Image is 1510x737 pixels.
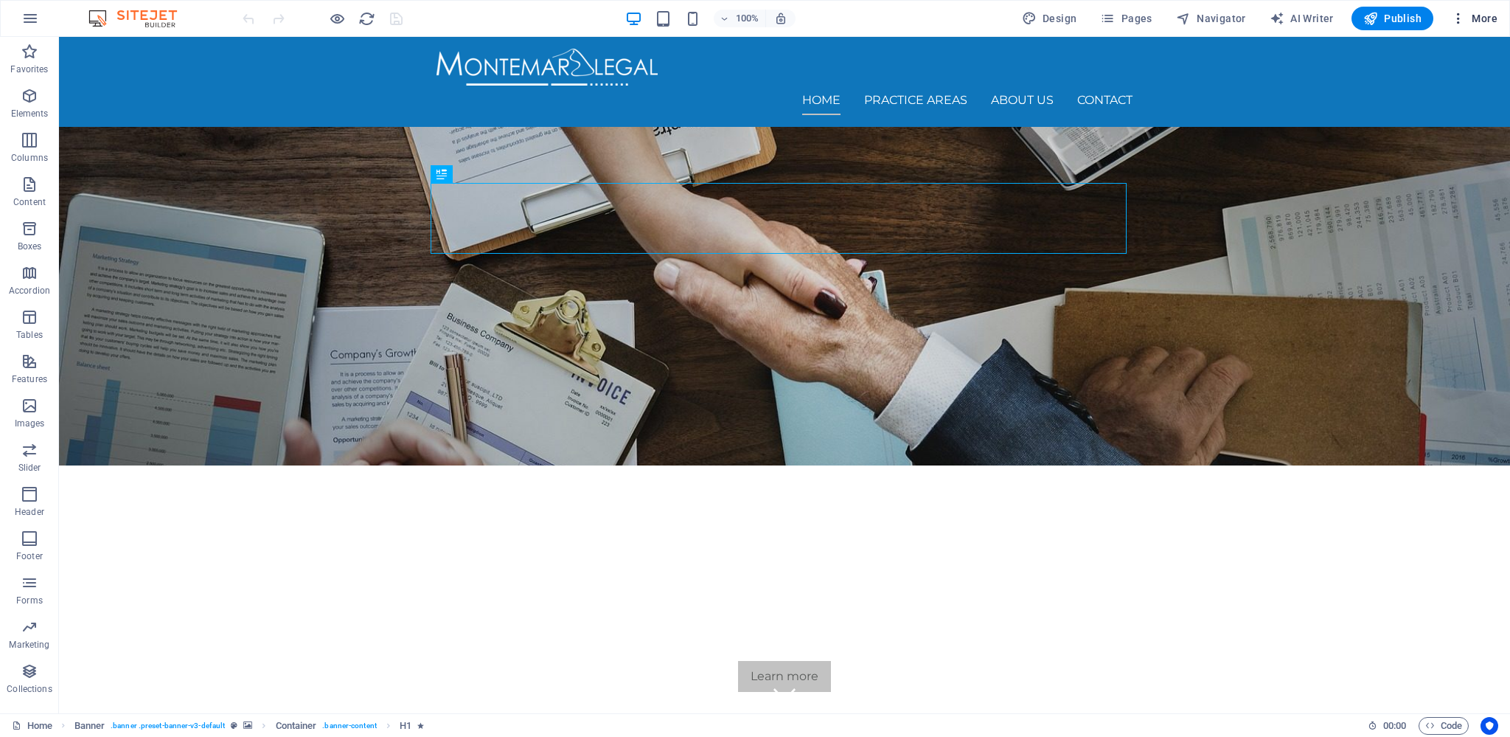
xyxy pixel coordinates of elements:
p: Forms [16,595,43,606]
button: Pages [1094,7,1158,30]
span: : [1394,720,1396,731]
button: Publish [1351,7,1433,30]
button: AI Writer [1264,7,1340,30]
h6: Session time [1368,717,1407,735]
p: Footer [16,550,43,562]
p: Content [13,196,46,208]
span: Click to select. Double-click to edit [276,717,317,735]
p: Features [12,373,47,385]
p: Collections [7,683,52,695]
button: 100% [714,10,766,27]
a: Click to cancel selection. Double-click to open Pages [12,717,52,735]
p: Accordion [9,285,50,297]
i: This element contains a background [243,722,252,730]
span: . banner .preset-banner-v3-default [111,717,225,735]
p: Boxes [18,241,42,252]
i: Element contains an animation [417,722,424,730]
i: On resize automatically adjust zoom level to fit chosen device. [774,12,787,25]
button: More [1445,7,1503,30]
button: Usercentrics [1481,717,1498,735]
p: Tables [16,329,43,341]
button: Code [1419,717,1469,735]
img: Editor Logo [85,10,195,27]
span: More [1451,11,1497,26]
p: Columns [11,152,48,164]
span: 00 00 [1383,717,1406,735]
span: Navigator [1176,11,1246,26]
p: Elements [11,108,49,120]
h6: 100% [736,10,759,27]
span: AI Writer [1270,11,1334,26]
p: Images [15,418,45,429]
span: Code [1425,717,1462,735]
i: This element is a customizable preset [231,722,237,730]
span: Pages [1100,11,1152,26]
button: Click here to leave preview mode and continue editing [328,10,346,27]
span: Design [1022,11,1077,26]
p: Slider [18,462,41,474]
span: Click to select. Double-click to edit [400,717,411,735]
p: Favorites [10,63,48,75]
button: Navigator [1170,7,1252,30]
nav: breadcrumb [74,717,425,735]
button: reload [358,10,375,27]
i: Reload page [358,10,375,27]
span: Click to select. Double-click to edit [74,717,105,735]
span: . banner-content [322,717,376,735]
p: Header [15,506,44,518]
p: Marketing [9,639,49,651]
span: Publish [1363,11,1422,26]
button: Design [1016,7,1083,30]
